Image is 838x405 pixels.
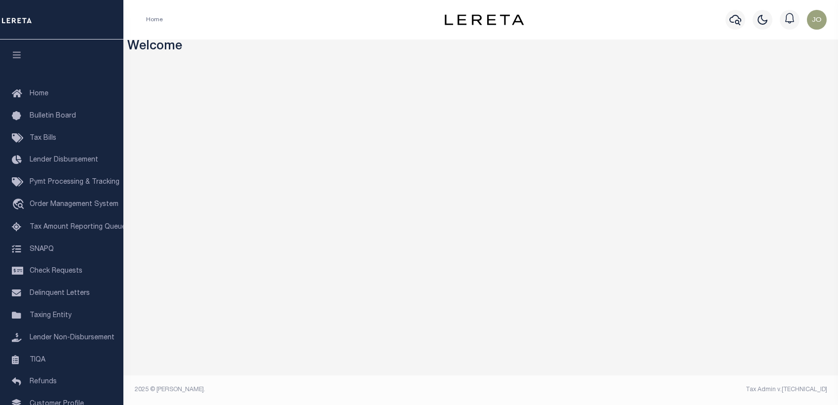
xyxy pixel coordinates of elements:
span: Refunds [30,378,57,385]
span: Lender Non-Disbursement [30,334,114,341]
span: Home [30,90,48,97]
img: logo-dark.svg [445,14,524,25]
h3: Welcome [127,40,835,55]
li: Home [146,15,163,24]
span: TIQA [30,356,45,363]
span: Order Management System [30,201,118,208]
div: 2025 © [PERSON_NAME]. [127,385,481,394]
i: travel_explore [12,199,28,211]
span: Taxing Entity [30,312,72,319]
span: SNAPQ [30,245,54,252]
img: svg+xml;base64,PHN2ZyB4bWxucz0iaHR0cDovL3d3dy53My5vcmcvMjAwMC9zdmciIHBvaW50ZXItZXZlbnRzPSJub25lIi... [807,10,827,30]
span: Tax Amount Reporting Queue [30,224,126,231]
span: Check Requests [30,268,82,275]
div: Tax Admin v.[TECHNICAL_ID] [488,385,827,394]
span: Pymt Processing & Tracking [30,179,119,186]
span: Delinquent Letters [30,290,90,297]
span: Lender Disbursement [30,157,98,163]
span: Tax Bills [30,135,56,142]
span: Bulletin Board [30,113,76,120]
